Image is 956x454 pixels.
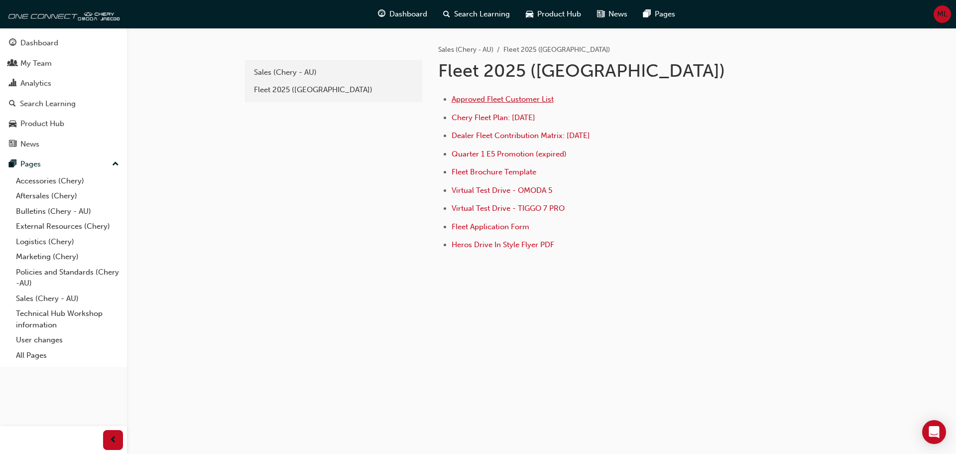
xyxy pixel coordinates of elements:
[4,32,123,155] button: DashboardMy TeamAnalyticsSearch LearningProduct HubNews
[518,4,589,24] a: car-iconProduct Hub
[454,8,510,20] span: Search Learning
[589,4,635,24] a: news-iconNews
[438,45,493,54] a: Sales (Chery - AU)
[12,219,123,234] a: External Resources (Chery)
[12,173,123,189] a: Accessories (Chery)
[4,155,123,173] button: Pages
[4,74,123,93] a: Analytics
[12,188,123,204] a: Aftersales (Chery)
[4,115,123,133] a: Product Hub
[12,265,123,291] a: Policies and Standards (Chery -AU)
[934,5,951,23] button: ML
[20,158,41,170] div: Pages
[112,158,119,171] span: up-icon
[537,8,581,20] span: Product Hub
[597,8,604,20] span: news-icon
[635,4,683,24] a: pages-iconPages
[20,98,76,110] div: Search Learning
[9,120,16,129] span: car-icon
[438,60,765,82] h1: Fleet 2025 ([GEOGRAPHIC_DATA])
[655,8,675,20] span: Pages
[110,434,117,447] span: prev-icon
[4,34,123,52] a: Dashboard
[608,8,627,20] span: News
[378,8,385,20] span: guage-icon
[9,100,16,109] span: search-icon
[452,113,535,122] a: Chery Fleet Plan: [DATE]
[503,44,610,56] li: Fleet 2025 ([GEOGRAPHIC_DATA])
[643,8,651,20] span: pages-icon
[452,95,554,104] a: Approved Fleet Customer List
[452,204,565,213] a: Virtual Test Drive - TIGGO 7 PRO
[12,291,123,306] a: Sales (Chery - AU)
[9,160,16,169] span: pages-icon
[20,37,58,49] div: Dashboard
[922,420,946,444] div: Open Intercom Messenger
[526,8,533,20] span: car-icon
[452,150,567,158] a: Quarter 1 E5 Promotion (expired)
[452,167,536,176] a: Fleet Brochure Template
[452,186,552,195] a: Virtual Test Drive - OMODA 5
[4,54,123,73] a: My Team
[20,78,51,89] div: Analytics
[452,222,529,231] a: Fleet Application Form
[435,4,518,24] a: search-iconSearch Learning
[20,139,39,150] div: News
[12,249,123,265] a: Marketing (Chery)
[249,64,418,81] a: Sales (Chery - AU)
[254,67,413,78] div: Sales (Chery - AU)
[12,306,123,332] a: Technical Hub Workshop information
[9,39,16,48] span: guage-icon
[12,234,123,250] a: Logistics (Chery)
[452,131,590,140] a: Dealer Fleet Contribution Matrix: [DATE]
[9,79,16,88] span: chart-icon
[12,332,123,348] a: User changes
[4,135,123,153] a: News
[5,4,119,24] img: oneconnect
[12,204,123,219] a: Bulletins (Chery - AU)
[9,59,16,68] span: people-icon
[443,8,450,20] span: search-icon
[249,81,418,99] a: Fleet 2025 ([GEOGRAPHIC_DATA])
[20,58,52,69] div: My Team
[20,118,64,130] div: Product Hub
[370,4,435,24] a: guage-iconDashboard
[937,8,948,20] span: ML
[9,140,16,149] span: news-icon
[254,84,413,96] div: Fleet 2025 ([GEOGRAPHIC_DATA])
[12,348,123,363] a: All Pages
[452,240,554,249] a: Heros Drive In Style Flyer PDF
[389,8,427,20] span: Dashboard
[4,95,123,113] a: Search Learning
